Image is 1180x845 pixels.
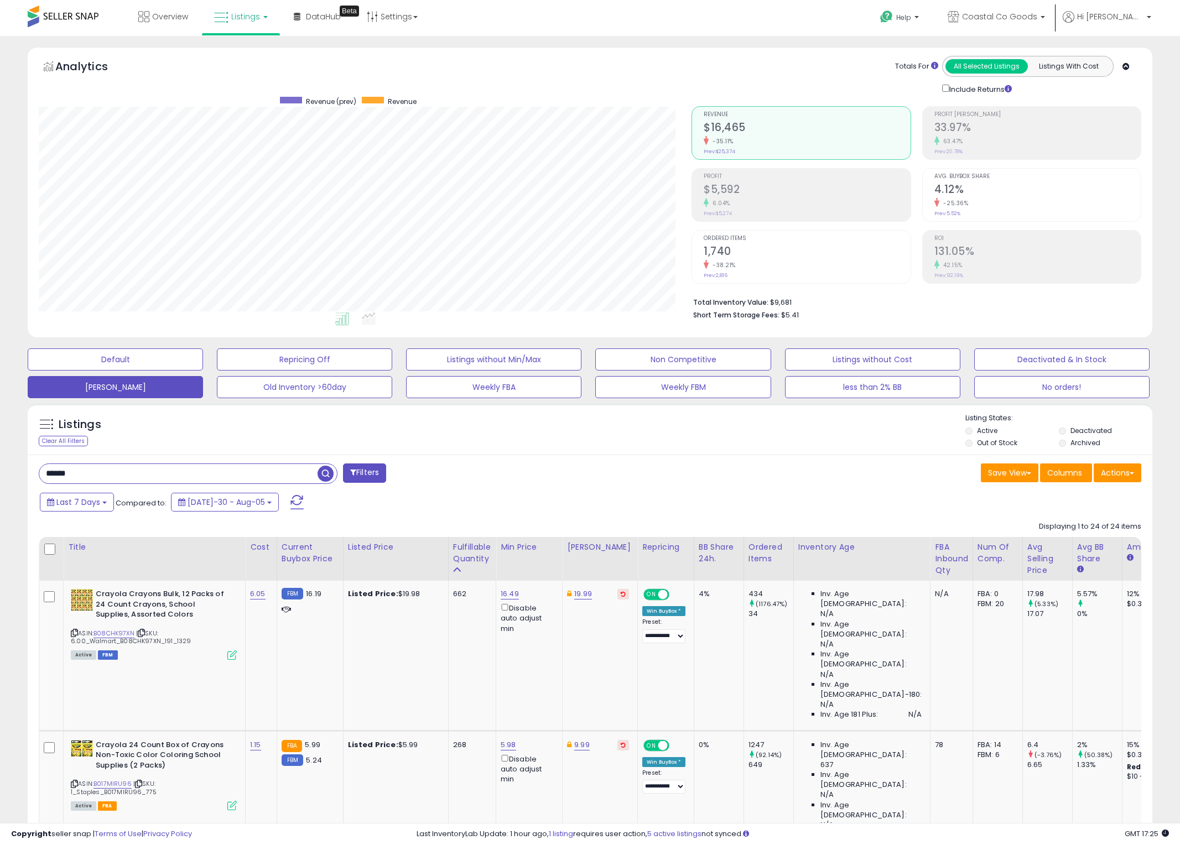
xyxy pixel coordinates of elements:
b: Crayola 24 Count Box of Crayons Non-Toxic Color Coloring School Supplies (2 Packs) [96,740,230,774]
button: Columns [1040,463,1092,482]
span: Inv. Age [DEMOGRAPHIC_DATA]: [820,740,922,760]
div: FBA inbound Qty [935,541,968,576]
small: Prev: 92.19% [934,272,963,279]
a: 1 listing [549,828,573,839]
span: Revenue (prev) [306,97,356,106]
span: Inv. Age [DEMOGRAPHIC_DATA]: [820,589,922,609]
span: Inv. Age 181 Plus: [820,710,878,719]
button: Weekly FBA [406,376,581,398]
span: Profit [PERSON_NAME] [934,112,1141,118]
small: 42.15% [939,261,963,269]
span: N/A [820,639,834,649]
div: Disable auto adjust min [501,602,554,634]
button: No orders! [974,376,1150,398]
h5: Listings [59,417,101,432]
button: Listings With Cost [1027,59,1110,74]
small: (1176.47%) [756,599,788,608]
span: Inv. Age [DEMOGRAPHIC_DATA]: [820,800,922,820]
b: Crayola Crayons Bulk, 12 Packs of 24 Count Crayons, School Supplies, Assorted Colors [96,589,230,623]
button: Save View [981,463,1038,482]
span: Columns [1047,467,1082,478]
small: -25.36% [939,199,969,207]
button: Non Competitive [595,348,771,371]
span: Revenue [388,97,417,106]
div: 434 [748,589,793,599]
h2: 33.97% [934,121,1141,136]
label: Active [977,426,997,435]
button: Listings without Min/Max [406,348,581,371]
small: FBA [282,740,302,752]
button: [PERSON_NAME] [28,376,203,398]
a: Help [871,2,930,36]
span: Overview [152,11,188,22]
div: 0% [699,740,735,750]
div: ASIN: [71,740,237,810]
span: FBA [98,801,117,811]
div: 2% [1077,740,1122,750]
div: Current Buybox Price [282,541,339,565]
small: 63.47% [939,137,963,145]
i: This overrides the store level Dynamic Max Price for this listing [567,590,571,597]
div: 0% [1077,609,1122,619]
span: N/A [820,820,834,830]
span: Ordered Items [704,236,910,242]
div: N/A [935,589,964,599]
button: Deactivated & In Stock [974,348,1150,371]
a: 6.05 [250,588,266,599]
p: Listing States: [965,413,1152,424]
small: -35.11% [709,137,734,145]
span: ROI [934,236,1141,242]
div: Totals For [895,61,938,72]
span: 5.24 [306,755,322,765]
div: Displaying 1 to 24 of 24 items [1039,521,1141,532]
div: Last InventoryLab Update: 1 hour ago, requires user action, not synced. [417,829,1169,839]
span: Inv. Age [DEMOGRAPHIC_DATA]-180: [820,680,922,700]
div: 17.07 [1027,609,1072,619]
span: Avg. Buybox Share [934,174,1141,180]
span: Inv. Age [DEMOGRAPHIC_DATA]: [820,770,922,790]
a: 9.99 [574,739,590,750]
button: All Selected Listings [945,59,1028,74]
div: Cost [250,541,272,553]
button: Listings without Cost [785,348,960,371]
button: [DATE]-30 - Aug-05 [171,493,279,512]
span: N/A [820,609,834,619]
div: Title [68,541,241,553]
div: Fulfillable Quantity [453,541,491,565]
a: 1.15 [250,739,261,750]
div: 34 [748,609,793,619]
small: Avg BB Share. [1077,565,1084,575]
small: FBM [282,588,303,599]
div: FBA: 0 [978,589,1014,599]
div: 649 [748,760,793,770]
div: FBM: 6 [978,750,1014,760]
div: Preset: [642,618,685,643]
a: 5.98 [501,739,516,750]
button: Weekly FBM [595,376,771,398]
div: 662 [453,589,487,599]
span: $5.41 [781,310,799,320]
div: Disable auto adjust min [501,753,554,785]
small: (92.14%) [756,750,782,759]
small: Prev: $25,374 [704,148,735,155]
small: Amazon Fees. [1127,553,1134,563]
button: Actions [1094,463,1141,482]
span: [DATE]-30 - Aug-05 [188,497,265,508]
div: Min Price [501,541,558,553]
div: 5.57% [1077,589,1122,599]
li: $9,681 [693,295,1133,308]
small: (50.38%) [1084,750,1113,759]
small: FBM [282,754,303,766]
span: Compared to: [116,498,167,508]
div: 78 [935,740,964,750]
small: Prev: 5.52% [934,210,960,217]
h2: $5,592 [704,183,910,198]
div: Clear All Filters [39,436,88,446]
span: 5.99 [305,739,320,750]
div: Include Returns [934,82,1025,95]
b: Total Inventory Value: [693,298,768,307]
span: ON [644,740,658,750]
div: Listed Price [348,541,444,553]
a: 19.99 [574,588,592,599]
button: Default [28,348,203,371]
